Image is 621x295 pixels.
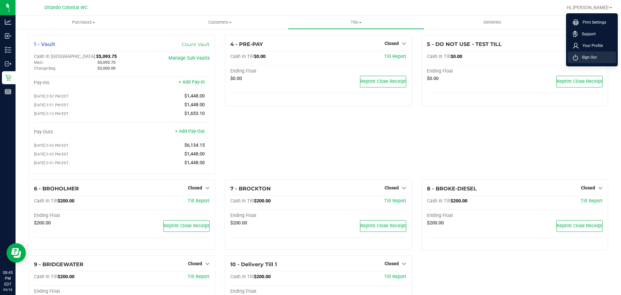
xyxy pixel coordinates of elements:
span: $200.00 [34,220,51,226]
button: Reprint Close Receipt [556,76,603,87]
a: Till Report [188,198,210,204]
a: Deliveries [424,16,561,29]
span: $200.00 [230,220,247,226]
button: Reprint Close Receipt [360,220,406,232]
button: Reprint Close Receipt [360,76,406,87]
span: Sign Out [578,54,597,61]
span: Cash In Till [34,198,58,204]
span: Reprint Close Receipt [164,223,209,229]
div: Ending Float [427,68,515,74]
a: Manage Sub-Vaults [169,55,210,61]
inline-svg: Inbound [5,33,11,39]
span: Orlando Colonial WC [44,5,88,10]
span: 10 - Delivery Till 1 [230,261,277,267]
span: 7 - BROCKTON [230,186,271,192]
span: $200.00 [451,198,467,204]
a: Support [573,31,614,37]
span: Change Bag: [34,66,56,71]
div: Pay-Outs [34,129,122,135]
div: Ending Float [230,68,318,74]
div: Pay-Ins [34,80,122,86]
span: Print Settings [579,19,606,26]
div: Ending Float [230,213,318,219]
span: Cash In Till [230,198,254,204]
span: Cash In Till [230,54,254,59]
div: Ending Float [230,289,318,294]
a: + Add Pay-In [179,79,205,85]
a: Count Vault [182,41,210,47]
inline-svg: Retail [5,74,11,81]
span: Deliveries [475,19,510,25]
span: Closed [581,185,595,190]
button: Reprint Close Receipt [163,220,210,232]
span: Main: [34,60,44,65]
inline-svg: Reports [5,88,11,95]
a: Till Report [384,274,406,279]
span: $6,134.15 [184,142,205,148]
span: Support [578,31,596,37]
span: Customers [152,19,288,25]
span: $0.00 [230,76,242,81]
span: Hi, [PERSON_NAME]! [567,5,609,10]
span: [DATE] 3:54 PM EDT [34,143,69,148]
a: Tills [288,16,424,29]
span: [DATE] 3:52 PM EDT [34,152,69,156]
span: 1 - Vault [34,41,55,47]
span: [DATE] 3:52 PM EDT [34,94,69,98]
span: Till Report [384,54,406,59]
a: + Add Pay-Out [175,129,205,134]
span: Closed [385,41,399,46]
li: Sign Out [568,51,616,63]
span: Tills [288,19,424,25]
span: $1,448.00 [184,160,205,165]
div: Ending Float [34,213,122,219]
a: Till Report [581,198,603,204]
span: $1,653.10 [184,111,205,116]
span: 4 - PRE-PAY [230,41,263,47]
a: Customers [152,16,288,29]
span: Reprint Close Receipt [360,79,406,84]
span: $0.00 [451,54,462,59]
span: 8 - BROKE-DIESEL [427,186,477,192]
inline-svg: Outbound [5,61,11,67]
span: Cash In Till [230,274,254,279]
span: $200.00 [58,274,74,279]
span: [DATE] 3:51 PM EDT [34,161,69,165]
span: $1,448.00 [184,151,205,157]
span: $0.00 [427,76,439,81]
span: Reprint Close Receipt [557,223,602,229]
span: [DATE] 3:51 PM EDT [34,103,69,107]
p: 09/18 [3,287,13,292]
span: $5,093.75 [96,54,117,59]
span: 6 - BROHOLMER [34,186,79,192]
span: [DATE] 3:13 PM EDT [34,111,69,116]
iframe: Resource center [6,243,26,263]
div: Ending Float [427,213,515,219]
span: Closed [385,261,399,266]
span: Reprint Close Receipt [360,223,406,229]
span: Closed [188,185,202,190]
span: 9 - BRIDGEWATER [34,261,83,267]
span: $0.00 [254,54,266,59]
span: Closed [188,261,202,266]
span: $200.00 [254,274,271,279]
span: Closed [385,185,399,190]
inline-svg: Analytics [5,19,11,25]
a: Till Report [188,274,210,279]
span: Cash In Till [427,54,451,59]
span: Reprint Close Receipt [557,79,602,84]
span: $1,448.00 [184,93,205,99]
span: Your Profile [579,42,603,49]
span: Cash In Till [34,274,58,279]
span: $1,448.00 [184,102,205,108]
span: Purchases [16,19,152,25]
p: 08:45 PM EDT [3,270,13,287]
span: $3,093.75 [97,60,115,65]
a: Till Report [384,198,406,204]
span: Cash In Till [427,198,451,204]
